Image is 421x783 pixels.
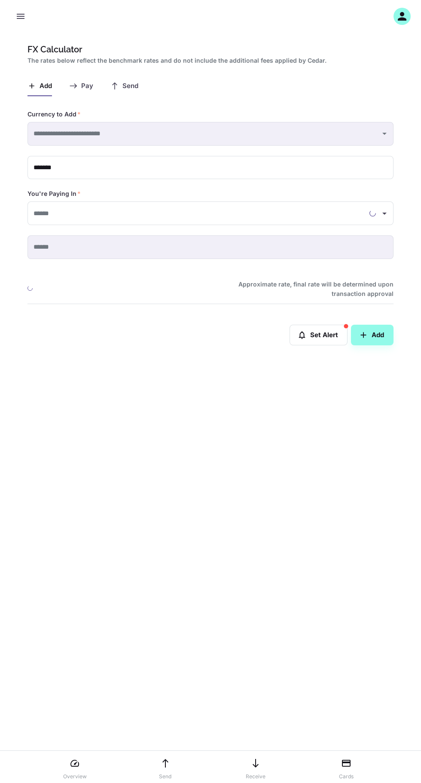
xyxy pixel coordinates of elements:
[339,773,354,780] p: Cards
[59,754,90,780] a: Overview
[40,82,52,90] span: Add
[150,754,181,780] a: Send
[81,82,93,90] span: Pay
[240,754,271,780] a: Receive
[331,754,362,780] a: Cards
[378,207,390,219] button: Open
[159,773,171,780] p: Send
[290,325,348,345] button: Set Alert
[27,43,390,56] h1: FX Calculator
[229,280,394,299] h6: Approximate rate, final rate will be determined upon transaction approval
[122,82,138,90] span: Send
[27,189,81,198] label: You're Paying In
[27,110,81,119] label: Currency to Add
[63,773,87,780] p: Overview
[351,325,394,345] button: Add
[27,56,390,65] h2: The rates below reflect the benchmark rates and do not include the additional fees applied by Cedar.
[246,773,265,780] p: Receive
